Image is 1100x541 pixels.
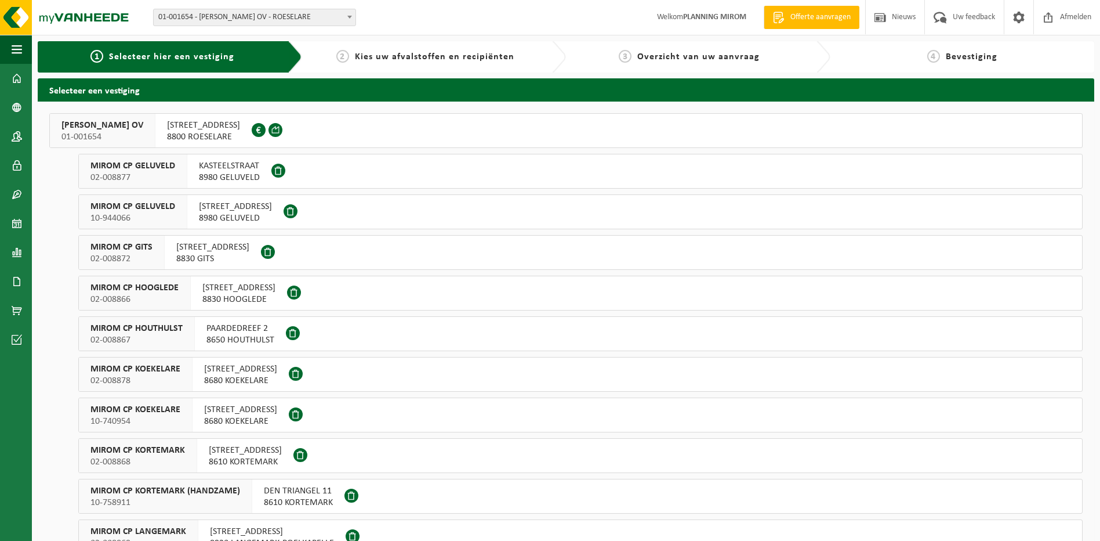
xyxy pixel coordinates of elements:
span: 8680 KOEKELARE [204,375,277,387]
h2: Selecteer een vestiging [38,78,1094,101]
span: 8650 HOUTHULST [206,334,274,346]
span: 2 [336,50,349,63]
span: MIROM CP GELUVELD [90,201,175,212]
span: [STREET_ADDRESS] [204,363,277,375]
button: MIROM CP KORTEMARK 02-008868 [STREET_ADDRESS]8610 KORTEMARK [78,438,1083,473]
span: [STREET_ADDRESS] [209,445,282,456]
span: MIROM CP KORTEMARK [90,445,185,456]
span: 02-008878 [90,375,180,387]
span: 8800 ROESELARE [167,131,240,143]
span: 8830 HOOGLEDE [202,294,275,305]
button: MIROM CP KORTEMARK (HANDZAME) 10-758911 DEN TRIANGEL 118610 KORTEMARK [78,479,1083,514]
strong: PLANNING MIROM [683,13,746,21]
span: Bevestiging [946,52,997,62]
span: [STREET_ADDRESS] [210,526,334,538]
button: MIROM CP GELUVELD 10-944066 [STREET_ADDRESS]8980 GELUVELD [78,194,1083,229]
span: 8980 GELUVELD [199,172,260,183]
span: 10-740954 [90,416,180,427]
button: MIROM CP GELUVELD 02-008877 KASTEELSTRAAT8980 GELUVELD [78,154,1083,189]
span: 02-008866 [90,294,179,305]
span: [STREET_ADDRESS] [199,201,272,212]
span: 01-001654 [61,131,143,143]
span: 10-944066 [90,212,175,224]
span: DEN TRIANGEL 11 [264,485,333,497]
span: 02-008877 [90,172,175,183]
span: MIROM CP HOOGLEDE [90,282,179,294]
button: MIROM CP KOEKELARE 02-008878 [STREET_ADDRESS]8680 KOEKELARE [78,357,1083,392]
span: MIROM CP GELUVELD [90,160,175,172]
span: MIROM CP LANGEMARK [90,526,186,538]
span: KASTEELSTRAAT [199,160,260,172]
span: [PERSON_NAME] OV [61,120,143,131]
span: 8980 GELUVELD [199,212,272,224]
span: 8610 KORTEMARK [209,456,282,468]
span: [STREET_ADDRESS] [167,120,240,131]
button: MIROM CP KOEKELARE 10-740954 [STREET_ADDRESS]8680 KOEKELARE [78,398,1083,432]
span: [STREET_ADDRESS] [202,282,275,294]
span: 02-008872 [90,253,153,265]
span: MIROM CP GITS [90,241,153,253]
span: 4 [927,50,940,63]
button: MIROM CP HOOGLEDE 02-008866 [STREET_ADDRESS]8830 HOOGLEDE [78,276,1083,311]
span: Offerte aanvragen [787,12,854,23]
span: 1 [90,50,103,63]
span: 8680 KOEKELARE [204,416,277,427]
span: PAARDEDREEF 2 [206,323,274,334]
span: 8830 GITS [176,253,249,265]
span: 01-001654 - MIROM ROESELARE OV - ROESELARE [154,9,355,26]
span: 10-758911 [90,497,240,508]
a: Offerte aanvragen [764,6,859,29]
span: 8610 KORTEMARK [264,497,333,508]
span: MIROM CP KORTEMARK (HANDZAME) [90,485,240,497]
span: 02-008868 [90,456,185,468]
span: MIROM CP KOEKELARE [90,363,180,375]
span: Kies uw afvalstoffen en recipiënten [355,52,514,62]
span: MIROM CP KOEKELARE [90,404,180,416]
span: Selecteer hier een vestiging [109,52,234,62]
span: 3 [619,50,631,63]
span: MIROM CP HOUTHULST [90,323,183,334]
span: [STREET_ADDRESS] [176,241,249,253]
span: 01-001654 - MIROM ROESELARE OV - ROESELARE [153,9,356,26]
button: [PERSON_NAME] OV 01-001654 [STREET_ADDRESS]8800 ROESELARE [49,113,1083,148]
span: [STREET_ADDRESS] [204,404,277,416]
span: 02-008867 [90,334,183,346]
button: MIROM CP GITS 02-008872 [STREET_ADDRESS]8830 GITS [78,235,1083,270]
span: Overzicht van uw aanvraag [637,52,760,62]
button: MIROM CP HOUTHULST 02-008867 PAARDEDREEF 28650 HOUTHULST [78,316,1083,351]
